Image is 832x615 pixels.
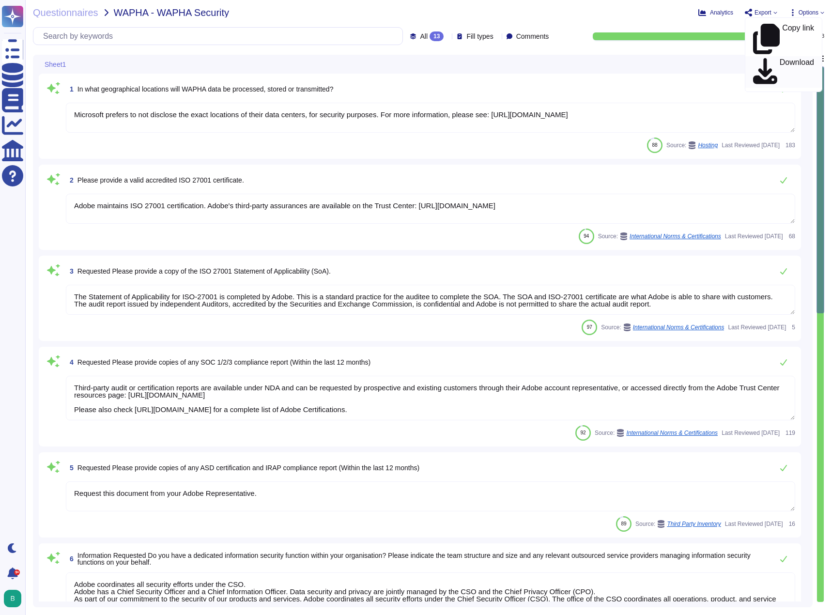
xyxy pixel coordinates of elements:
span: Fill types [466,33,493,40]
span: Questionnaires [33,8,98,17]
a: Download [745,56,822,88]
span: Requested Please provide copies of any ASD certification and IRAP compliance report (Within the l... [77,464,419,472]
p: Download [780,59,814,86]
span: 97 [587,324,592,330]
span: 5 [790,324,795,330]
span: 5 [66,464,74,471]
span: Comments [516,33,549,40]
span: 89 [621,521,627,526]
span: WAPHA - WAPHA Security [114,8,230,17]
span: 92 [580,430,585,435]
span: International Norms & Certifications [630,233,721,239]
textarea: The Statement of Applicability for ISO-27001 is completed by Adobe. This is a standard practice f... [66,285,795,315]
span: In what geographical locations will WAPHA data be processed, stored or transmitted? [77,85,334,93]
span: 16 [787,521,795,527]
span: Source: [666,141,718,149]
span: 94 [584,233,589,239]
span: 2 [66,177,74,184]
span: Last Reviewed [DATE] [722,430,780,436]
input: Search by keywords [38,28,402,45]
span: Source: [601,323,724,331]
span: 3 [66,268,74,275]
textarea: Third-party audit or certification reports are available under NDA and can be requested by prospe... [66,376,795,420]
span: Third Party Inventory [667,521,721,527]
span: Sheet1 [45,61,66,68]
span: Requested Please provide copies of any SOC 1/2/3 compliance report (Within the last 12 months) [77,358,370,366]
a: Copy link [745,22,822,56]
span: Please provide a valid accredited ISO 27001 certificate. [77,176,244,184]
span: Source: [598,232,721,240]
span: Source: [595,429,718,437]
span: 119 [784,430,795,436]
span: Export [755,10,771,15]
span: Last Reviewed [DATE] [725,521,783,527]
span: Information Requested Do you have a dedicated information security function within your organisat... [77,552,751,566]
span: 4 [66,359,74,366]
span: 68 [787,233,795,239]
button: user [2,588,28,609]
span: International Norms & Certifications [626,430,718,436]
span: Last Reviewed [DATE] [728,324,786,330]
button: Analytics [698,9,733,16]
span: All [420,33,428,40]
span: International Norms & Certifications [633,324,724,330]
span: Hosting [698,142,718,148]
span: 1 [66,86,74,92]
span: Options [799,10,818,15]
span: Source: [635,520,721,528]
div: 9+ [14,569,20,575]
span: 183 [784,142,795,148]
textarea: Adobe maintains ISO 27001 certification. Adobe's third-party assurances are available on the Trus... [66,194,795,224]
p: Copy link [782,24,814,54]
textarea: Request this document from your Adobe Representative. [66,481,795,511]
span: 88 [652,142,658,148]
img: user [4,590,21,607]
span: Last Reviewed [DATE] [725,233,783,239]
span: 6 [66,555,74,562]
span: Analytics [710,10,733,15]
span: Requested Please provide a copy of the ISO 27001 Statement of Applicability (SoA). [77,267,331,275]
span: Last Reviewed [DATE] [722,142,780,148]
div: 13 [430,31,444,41]
textarea: Microsoft prefers to not disclose the exact locations of their data centers, for security purpose... [66,103,795,133]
